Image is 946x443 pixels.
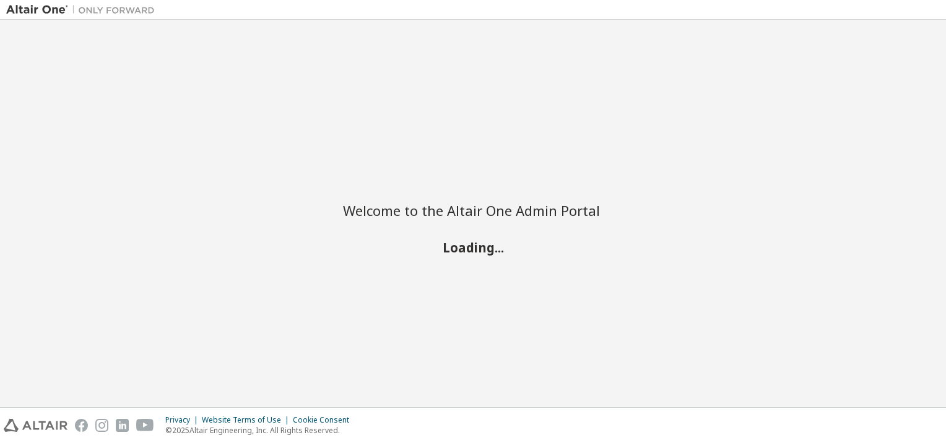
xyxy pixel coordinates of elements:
[165,415,202,425] div: Privacy
[343,202,603,219] h2: Welcome to the Altair One Admin Portal
[95,419,108,432] img: instagram.svg
[6,4,161,16] img: Altair One
[136,419,154,432] img: youtube.svg
[165,425,357,436] p: © 2025 Altair Engineering, Inc. All Rights Reserved.
[293,415,357,425] div: Cookie Consent
[202,415,293,425] div: Website Terms of Use
[343,239,603,256] h2: Loading...
[75,419,88,432] img: facebook.svg
[4,419,67,432] img: altair_logo.svg
[116,419,129,432] img: linkedin.svg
